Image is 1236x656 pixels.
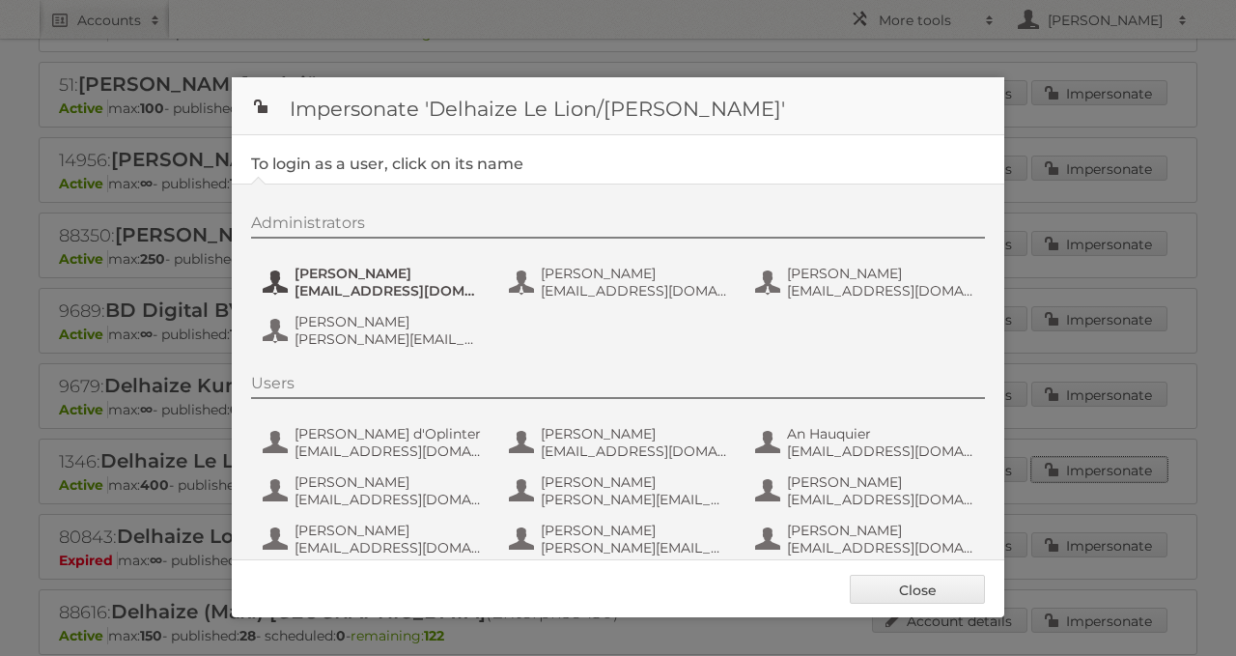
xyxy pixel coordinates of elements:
[541,473,728,491] span: [PERSON_NAME]
[261,311,488,350] button: [PERSON_NAME] [PERSON_NAME][EMAIL_ADDRESS][DOMAIN_NAME]
[251,155,523,173] legend: To login as a user, click on its name
[261,520,488,558] button: [PERSON_NAME] [EMAIL_ADDRESS][DOMAIN_NAME]
[507,423,734,462] button: [PERSON_NAME] [EMAIL_ADDRESS][DOMAIN_NAME]
[295,491,482,508] span: [EMAIL_ADDRESS][DOMAIN_NAME]
[295,539,482,556] span: [EMAIL_ADDRESS][DOMAIN_NAME]
[295,442,482,460] span: [EMAIL_ADDRESS][DOMAIN_NAME]
[787,473,974,491] span: [PERSON_NAME]
[541,442,728,460] span: [EMAIL_ADDRESS][DOMAIN_NAME]
[753,471,980,510] button: [PERSON_NAME] [EMAIL_ADDRESS][DOMAIN_NAME]
[787,265,974,282] span: [PERSON_NAME]
[541,282,728,299] span: [EMAIL_ADDRESS][DOMAIN_NAME]
[787,522,974,539] span: [PERSON_NAME]
[787,425,974,442] span: An Hauquier
[261,263,488,301] button: [PERSON_NAME] [EMAIL_ADDRESS][DOMAIN_NAME]
[541,265,728,282] span: [PERSON_NAME]
[507,471,734,510] button: [PERSON_NAME] [PERSON_NAME][EMAIL_ADDRESS][DOMAIN_NAME]
[251,214,985,239] div: Administrators
[261,423,488,462] button: [PERSON_NAME] d'Oplinter [EMAIL_ADDRESS][DOMAIN_NAME]
[787,539,974,556] span: [EMAIL_ADDRESS][DOMAIN_NAME]
[295,313,482,330] span: [PERSON_NAME]
[295,473,482,491] span: [PERSON_NAME]
[753,423,980,462] button: An Hauquier [EMAIL_ADDRESS][DOMAIN_NAME]
[251,374,985,399] div: Users
[261,471,488,510] button: [PERSON_NAME] [EMAIL_ADDRESS][DOMAIN_NAME]
[232,77,1004,135] h1: Impersonate 'Delhaize Le Lion/[PERSON_NAME]'
[295,425,482,442] span: [PERSON_NAME] d'Oplinter
[787,491,974,508] span: [EMAIL_ADDRESS][DOMAIN_NAME]
[295,265,482,282] span: [PERSON_NAME]
[541,522,728,539] span: [PERSON_NAME]
[787,442,974,460] span: [EMAIL_ADDRESS][DOMAIN_NAME]
[507,263,734,301] button: [PERSON_NAME] [EMAIL_ADDRESS][DOMAIN_NAME]
[541,425,728,442] span: [PERSON_NAME]
[295,522,482,539] span: [PERSON_NAME]
[541,539,728,556] span: [PERSON_NAME][EMAIL_ADDRESS][DOMAIN_NAME]
[850,575,985,604] a: Close
[787,282,974,299] span: [EMAIL_ADDRESS][DOMAIN_NAME]
[295,282,482,299] span: [EMAIL_ADDRESS][DOMAIN_NAME]
[753,520,980,558] button: [PERSON_NAME] [EMAIL_ADDRESS][DOMAIN_NAME]
[753,263,980,301] button: [PERSON_NAME] [EMAIL_ADDRESS][DOMAIN_NAME]
[541,491,728,508] span: [PERSON_NAME][EMAIL_ADDRESS][DOMAIN_NAME]
[295,330,482,348] span: [PERSON_NAME][EMAIL_ADDRESS][DOMAIN_NAME]
[507,520,734,558] button: [PERSON_NAME] [PERSON_NAME][EMAIL_ADDRESS][DOMAIN_NAME]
